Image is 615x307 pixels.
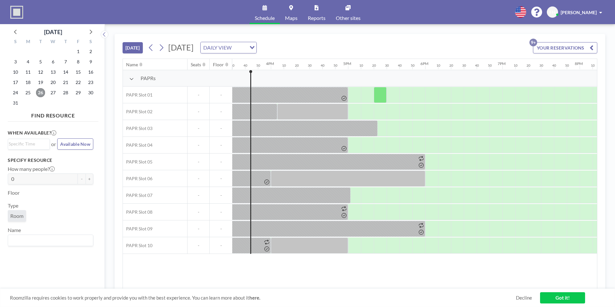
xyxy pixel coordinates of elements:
[60,141,90,147] span: Available Now
[201,42,256,53] div: Search for option
[23,88,32,97] span: Monday, August 25, 2025
[86,57,95,66] span: Saturday, August 9, 2025
[86,68,95,77] span: Saturday, August 16, 2025
[372,63,376,68] div: 20
[74,57,83,66] span: Friday, August 8, 2025
[123,126,152,131] span: PAPR Slot 03
[188,126,209,131] span: -
[210,142,232,148] span: -
[285,15,298,21] span: Maps
[231,63,234,68] div: 30
[8,157,93,163] h3: Specify resource
[449,63,453,68] div: 20
[168,42,194,52] span: [DATE]
[22,38,34,46] div: M
[213,62,224,68] div: Floor
[123,226,152,232] span: PAPR Slot 09
[188,142,209,148] span: -
[11,57,20,66] span: Sunday, August 3, 2025
[74,88,83,97] span: Friday, August 29, 2025
[86,173,93,184] button: +
[61,57,70,66] span: Thursday, August 7, 2025
[49,78,58,87] span: Wednesday, August 20, 2025
[210,126,232,131] span: -
[34,38,47,46] div: T
[336,15,361,21] span: Other sites
[74,78,83,87] span: Friday, August 22, 2025
[57,138,93,150] button: Available Now
[549,9,555,15] span: FH
[36,57,45,66] span: Tuesday, August 5, 2025
[343,61,351,66] div: 5PM
[498,61,506,66] div: 7PM
[10,6,23,19] img: organization-logo
[44,27,62,36] div: [DATE]
[86,78,95,87] span: Saturday, August 23, 2025
[188,243,209,248] span: -
[72,38,84,46] div: F
[61,78,70,87] span: Thursday, August 21, 2025
[210,226,232,232] span: -
[123,109,152,115] span: PAPR Slot 02
[36,88,45,97] span: Tuesday, August 26, 2025
[78,173,86,184] button: -
[398,63,402,68] div: 40
[475,63,479,68] div: 40
[51,141,56,147] span: or
[123,243,152,248] span: PAPR Slot 10
[539,63,543,68] div: 30
[74,68,83,77] span: Friday, August 15, 2025
[533,42,597,53] button: YOUR RESERVATIONS9+
[11,68,20,77] span: Sunday, August 10, 2025
[49,88,58,97] span: Wednesday, August 27, 2025
[49,68,58,77] span: Wednesday, August 13, 2025
[462,63,466,68] div: 30
[23,57,32,66] span: Monday, August 4, 2025
[126,62,138,68] div: Name
[8,166,55,172] label: How many people?
[210,209,232,215] span: -
[123,192,152,198] span: PAPR Slot 07
[123,42,143,53] button: [DATE]
[86,47,95,56] span: Saturday, August 2, 2025
[527,63,530,68] div: 20
[188,92,209,98] span: -
[436,63,440,68] div: 10
[8,190,20,196] label: Floor
[540,292,585,303] a: Got it!
[565,63,569,68] div: 50
[8,227,21,233] label: Name
[210,159,232,165] span: -
[10,213,23,219] span: Room
[8,202,18,209] label: Type
[210,109,232,115] span: -
[86,88,95,97] span: Saturday, August 30, 2025
[188,192,209,198] span: -
[8,110,98,119] h4: FIND RESOURCE
[36,68,45,77] span: Tuesday, August 12, 2025
[202,43,233,52] span: DAILY VIEW
[575,61,583,66] div: 8PM
[11,78,20,87] span: Sunday, August 17, 2025
[420,61,428,66] div: 6PM
[514,63,518,68] div: 10
[561,10,597,15] span: [PERSON_NAME]
[488,63,492,68] div: 50
[255,15,275,21] span: Schedule
[591,63,595,68] div: 10
[8,139,50,149] div: Search for option
[74,47,83,56] span: Friday, August 1, 2025
[84,38,97,46] div: S
[266,61,274,66] div: 4PM
[23,68,32,77] span: Monday, August 11, 2025
[188,209,209,215] span: -
[552,63,556,68] div: 40
[529,39,537,46] p: 9+
[59,38,72,46] div: T
[243,63,247,68] div: 40
[210,176,232,181] span: -
[9,38,22,46] div: S
[49,57,58,66] span: Wednesday, August 6, 2025
[9,140,46,147] input: Search for option
[47,38,60,46] div: W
